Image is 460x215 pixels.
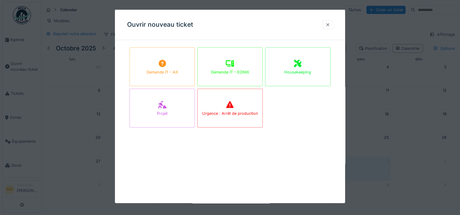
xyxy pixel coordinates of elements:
[284,69,311,75] div: Housekeeping
[157,111,168,116] div: Projet
[127,21,193,29] h3: Ouvrir nouveau ticket
[202,111,258,116] div: Urgence : Arrêt de production
[147,69,178,75] div: Demande IT - AX
[211,69,249,75] div: Demande IT - EONIX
